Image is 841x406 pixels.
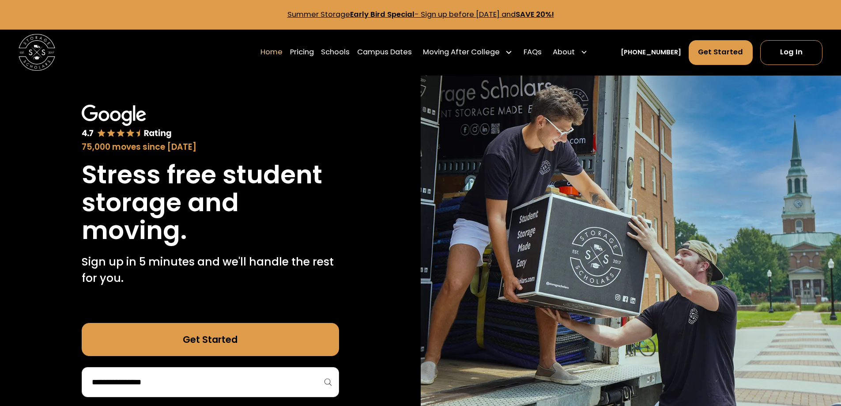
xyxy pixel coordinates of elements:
a: Get Started [689,40,753,65]
a: Schools [321,39,350,65]
a: Get Started [82,323,339,356]
p: Sign up in 5 minutes and we'll handle the rest for you. [82,254,339,287]
a: Campus Dates [357,39,412,65]
a: home [19,34,55,71]
a: [PHONE_NUMBER] [621,48,681,57]
a: FAQs [524,39,542,65]
div: About [553,47,575,58]
strong: SAVE 20%! [516,9,554,19]
a: Pricing [290,39,314,65]
a: Summer StorageEarly Bird Special- Sign up before [DATE] andSAVE 20%! [287,9,554,19]
div: Moving After College [423,47,500,58]
a: Log In [760,40,822,65]
h1: Stress free student storage and moving. [82,161,339,244]
div: 75,000 moves since [DATE] [82,141,339,153]
div: Moving After College [419,39,517,65]
strong: Early Bird Special [350,9,415,19]
img: Google 4.7 star rating [82,105,172,139]
a: Home [260,39,283,65]
img: Storage Scholars main logo [19,34,55,71]
div: About [549,39,592,65]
